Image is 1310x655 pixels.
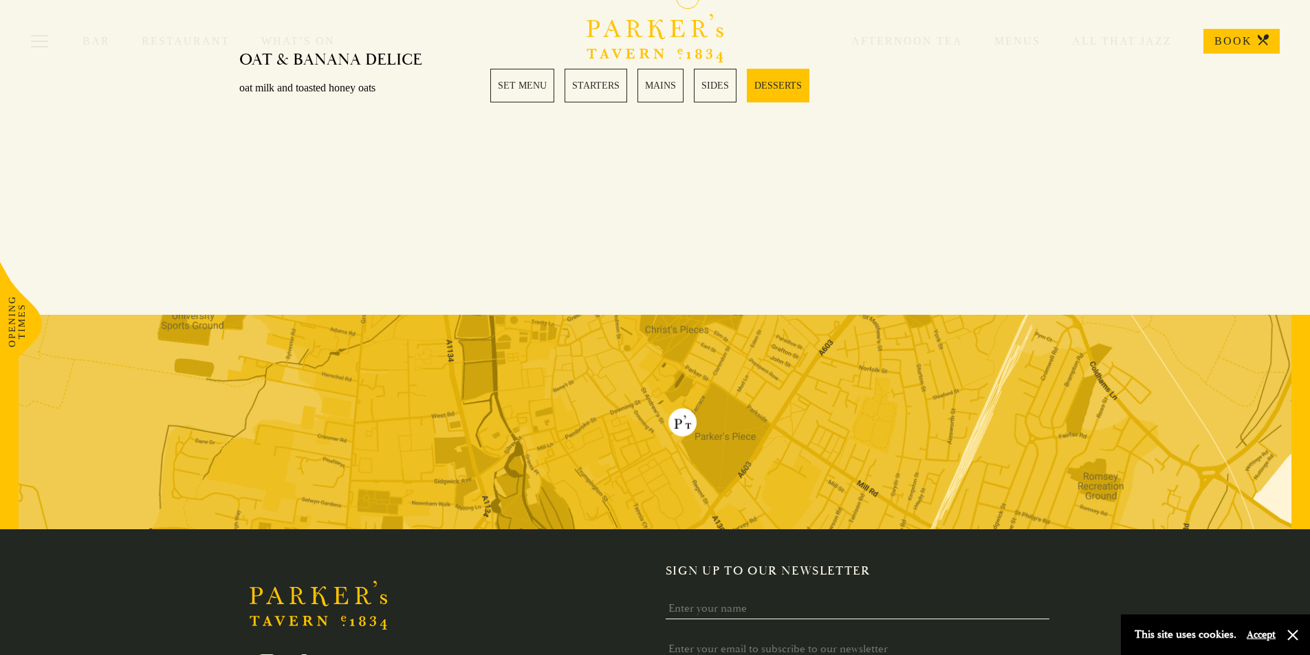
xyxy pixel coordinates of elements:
a: 3 / 5 [637,69,684,102]
p: This site uses cookies. [1135,625,1236,645]
button: Accept [1247,628,1276,641]
a: 5 / 5 [747,69,809,102]
a: 2 / 5 [565,69,627,102]
a: 4 / 5 [694,69,736,102]
input: Enter your name [666,598,1050,619]
img: map [19,315,1291,529]
a: 1 / 5 [490,69,554,102]
button: Close and accept [1286,628,1300,642]
h2: Sign up to our newsletter [666,564,1061,579]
